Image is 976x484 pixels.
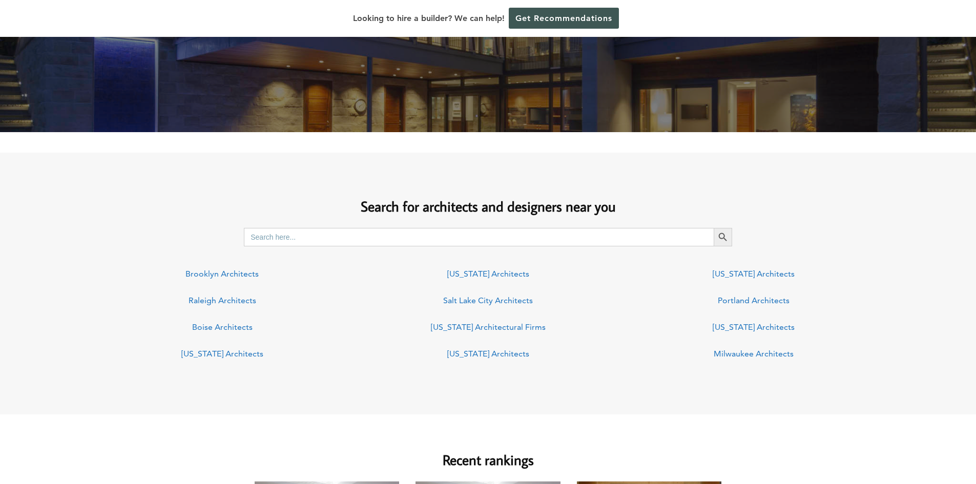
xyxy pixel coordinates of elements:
a: Portland Architects [718,296,790,305]
a: Boise Architects [192,322,253,332]
a: [US_STATE] Architects [447,349,529,359]
input: Search here... [244,228,714,246]
a: Brooklyn Architects [185,269,259,279]
a: Salt Lake City Architects [443,296,533,305]
h2: Recent rankings [255,435,722,470]
a: Raleigh Architects [189,296,256,305]
a: [US_STATE] Architects [713,322,795,332]
a: [US_STATE] Architectural Firms [431,322,546,332]
iframe: Drift Widget Chat Controller [779,410,964,472]
a: Get Recommendations [509,8,619,29]
a: [US_STATE] Architects [713,269,795,279]
a: [US_STATE] Architects [181,349,263,359]
svg: Search [717,232,729,243]
a: Milwaukee Architects [714,349,794,359]
a: [US_STATE] Architects [447,269,529,279]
